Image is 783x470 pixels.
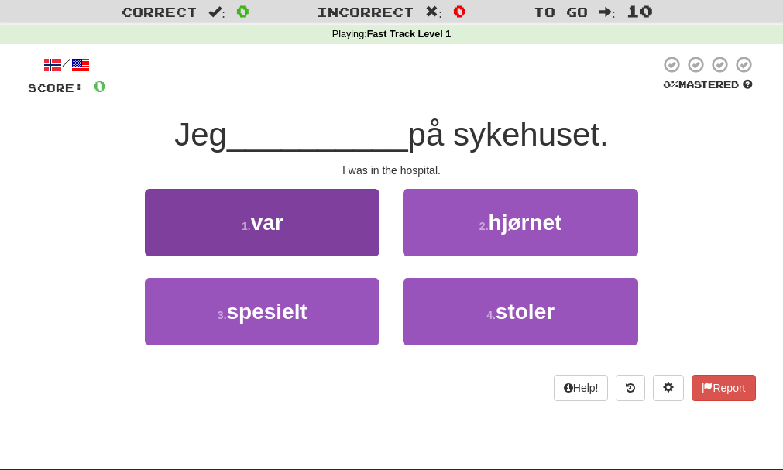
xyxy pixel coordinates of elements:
[218,309,227,321] small: 3 .
[408,116,609,153] span: på sykehuset.
[28,55,106,74] div: /
[496,300,555,324] span: stoler
[28,163,756,178] div: I was in the hospital.
[28,81,84,94] span: Score:
[663,78,678,91] span: 0 %
[317,4,414,19] span: Incorrect
[554,375,609,401] button: Help!
[227,300,307,324] span: spesielt
[479,220,489,232] small: 2 .
[692,375,755,401] button: Report
[534,4,588,19] span: To go
[208,5,225,19] span: :
[122,4,197,19] span: Correct
[174,116,227,153] span: Jeg
[242,220,251,232] small: 1 .
[489,211,562,235] span: hjørnet
[227,116,408,153] span: __________
[145,278,379,345] button: 3.spesielt
[403,189,637,256] button: 2.hjørnet
[145,189,379,256] button: 1.var
[403,278,637,345] button: 4.stoler
[599,5,616,19] span: :
[660,78,756,92] div: Mastered
[627,2,653,20] span: 10
[616,375,645,401] button: Round history (alt+y)
[425,5,442,19] span: :
[93,76,106,95] span: 0
[486,309,496,321] small: 4 .
[251,211,283,235] span: var
[236,2,249,20] span: 0
[367,29,452,39] strong: Fast Track Level 1
[453,2,466,20] span: 0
